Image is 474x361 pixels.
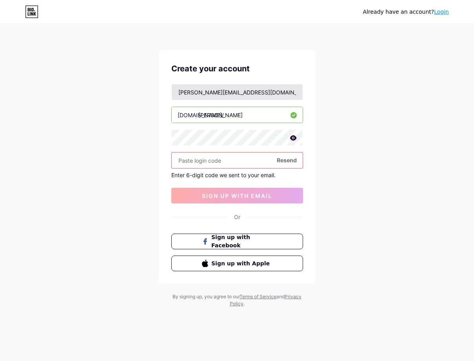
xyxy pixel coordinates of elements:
[277,156,297,164] span: Resend
[171,293,304,307] div: By signing up, you agree to our and .
[172,84,303,100] input: Email
[240,294,276,299] a: Terms of Service
[171,172,303,178] div: Enter 6-digit code we sent to your email.
[202,192,272,199] span: sign up with email
[171,234,303,249] button: Sign up with Facebook
[171,63,303,74] div: Create your account
[211,259,272,268] span: Sign up with Apple
[363,8,449,16] div: Already have an account?
[234,213,240,221] div: Or
[171,188,303,203] button: sign up with email
[171,256,303,271] button: Sign up with Apple
[172,152,303,168] input: Paste login code
[178,111,224,119] div: [DOMAIN_NAME]/
[211,233,272,250] span: Sign up with Facebook
[172,107,303,123] input: username
[434,9,449,15] a: Login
